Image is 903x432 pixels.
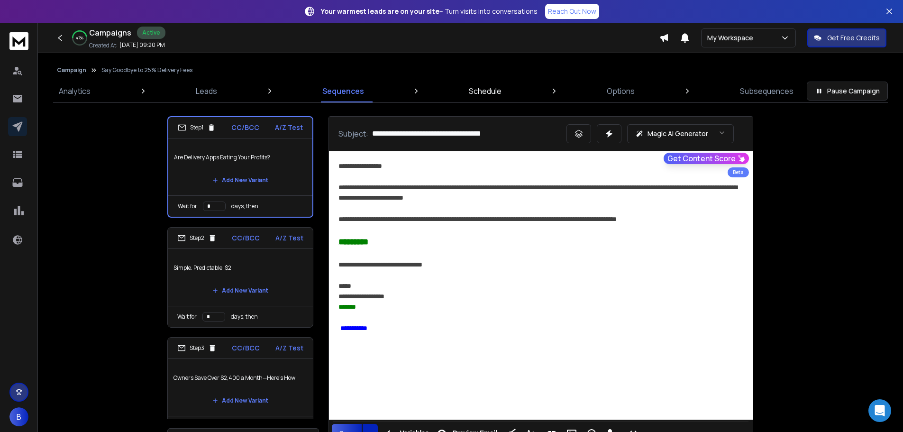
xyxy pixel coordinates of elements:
[89,27,131,38] h1: Campaigns
[177,234,217,242] div: Step 2
[275,343,303,353] p: A/Z Test
[548,7,596,16] p: Reach Out Now
[9,407,28,426] button: B
[627,124,734,143] button: Magic AI Generator
[322,85,364,97] p: Sequences
[173,255,307,281] p: Simple. Predictable. $2
[728,167,749,177] div: Beta
[664,153,749,164] button: Get Content Score
[232,233,260,243] p: CC/BCC
[177,313,197,321] p: Wait for
[601,80,640,102] a: Options
[648,129,708,138] p: Magic AI Generator
[317,80,370,102] a: Sequences
[178,123,216,132] div: Step 1
[76,35,83,41] p: 47 %
[53,80,96,102] a: Analytics
[190,80,223,102] a: Leads
[57,66,86,74] button: Campaign
[463,80,507,102] a: Schedule
[89,42,118,49] p: Created At:
[119,41,165,49] p: [DATE] 09:20 PM
[231,123,259,132] p: CC/BCC
[59,85,91,97] p: Analytics
[827,33,880,43] p: Get Free Credits
[205,391,276,410] button: Add New Variant
[173,365,307,391] p: Owners Save Over $2,400 a Month—Here’s How
[607,85,635,97] p: Options
[205,171,276,190] button: Add New Variant
[807,28,886,47] button: Get Free Credits
[275,233,303,243] p: A/Z Test
[231,313,258,321] p: days, then
[231,202,258,210] p: days, then
[205,281,276,300] button: Add New Variant
[807,82,888,101] button: Pause Campaign
[177,344,217,352] div: Step 3
[137,27,165,39] div: Active
[469,85,502,97] p: Schedule
[232,343,260,353] p: CC/BCC
[167,116,313,218] li: Step1CC/BCCA/Z TestAre Delivery Apps Eating Your Profits?Add New VariantWait fordays, then
[740,85,794,97] p: Subsequences
[167,227,313,328] li: Step2CC/BCCA/Z TestSimple. Predictable. $2Add New VariantWait fordays, then
[174,144,307,171] p: Are Delivery Apps Eating Your Profits?
[868,399,891,422] div: Open Intercom Messenger
[178,202,197,210] p: Wait for
[338,128,368,139] p: Subject:
[196,85,217,97] p: Leads
[321,7,439,16] strong: Your warmest leads are on your site
[707,33,757,43] p: My Workspace
[734,80,799,102] a: Subsequences
[545,4,599,19] a: Reach Out Now
[321,7,538,16] p: – Turn visits into conversations
[275,123,303,132] p: A/Z Test
[9,32,28,50] img: logo
[101,66,192,74] p: Say Goodbye to 25% Delivery Fees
